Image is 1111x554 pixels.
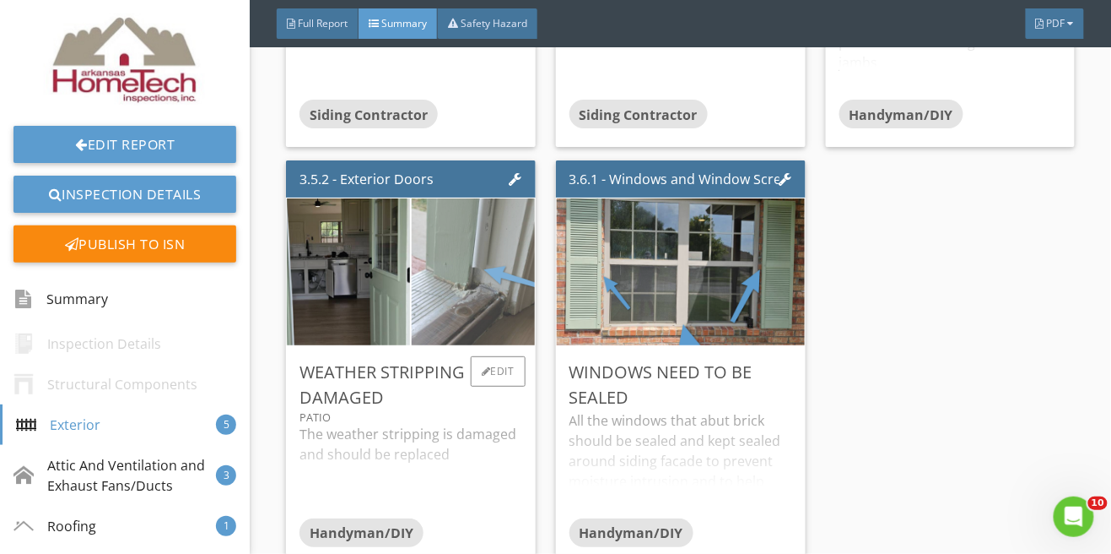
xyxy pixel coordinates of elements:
div: Patio [299,410,522,424]
span: Handyman/DIY [310,524,413,543]
div: Summary [13,285,108,314]
span: Handyman/DIY [580,524,683,543]
span: 10 [1088,497,1108,510]
span: Siding Contractor [580,106,698,124]
div: 1 [216,516,236,536]
div: Exterior [16,415,100,435]
iframe: Intercom live chat [1054,497,1094,537]
img: photo.jpg [336,89,611,456]
div: 3.5.2 - Exterior Doors [299,169,434,189]
a: Inspection Details [13,176,236,213]
div: Windows Need To Be Sealed [569,360,792,410]
div: 3.6.1 - Windows and Window Screens [569,169,779,189]
div: 3 [216,465,236,486]
span: PDF [1047,16,1065,30]
div: Publish to ISN [13,225,236,263]
span: Siding Contractor [310,106,428,124]
div: Inspection Details [13,334,161,354]
div: Edit [471,356,526,387]
span: Full Report [298,16,348,30]
img: Logo_with_White_Background.jpg [44,14,206,106]
div: Weather Stripping Damaged [299,360,522,410]
span: Handyman/DIY [849,106,953,124]
div: Attic And Ventilation and Exhaust Fans/Ducts [13,455,216,496]
a: Edit Report [13,126,236,163]
div: Roofing [13,516,96,536]
img: photo.jpg [211,89,486,456]
span: Safety Hazard [461,16,527,30]
div: 5 [216,415,236,435]
div: Structural Components [13,374,197,394]
span: Summary [381,16,427,30]
img: photo.jpg [543,89,818,456]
